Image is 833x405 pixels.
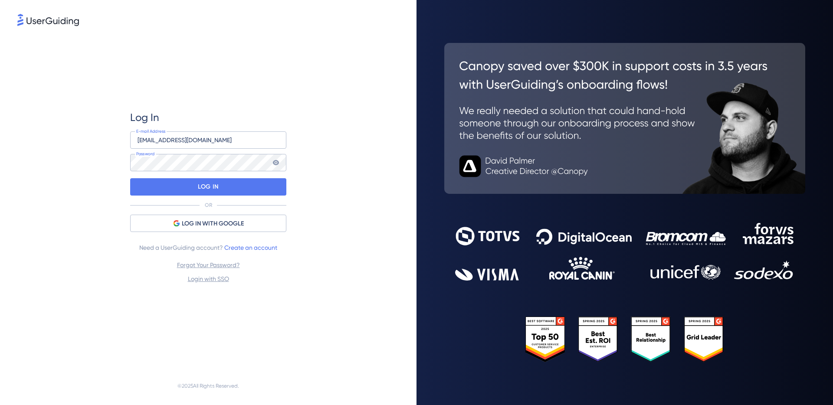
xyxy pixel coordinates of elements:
[188,275,229,282] a: Login with SSO
[455,223,794,281] img: 9302ce2ac39453076f5bc0f2f2ca889b.svg
[130,131,286,149] input: example@company.com
[177,261,240,268] a: Forgot Your Password?
[177,381,239,391] span: © 2025 All Rights Reserved.
[205,202,212,209] p: OR
[198,180,218,194] p: LOG IN
[444,43,805,194] img: 26c0aa7c25a843aed4baddd2b5e0fa68.svg
[182,219,244,229] span: LOG IN WITH GOOGLE
[224,244,277,251] a: Create an account
[130,111,159,124] span: Log In
[17,14,79,26] img: 8faab4ba6bc7696a72372aa768b0286c.svg
[139,242,277,253] span: Need a UserGuiding account?
[525,317,724,362] img: 25303e33045975176eb484905ab012ff.svg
